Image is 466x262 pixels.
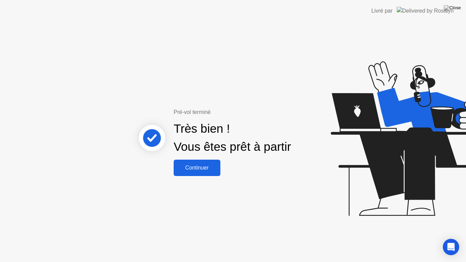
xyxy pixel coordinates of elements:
[174,160,220,176] button: Continuer
[397,7,454,15] img: Delivered by Rosalyn
[176,165,218,171] div: Continuer
[444,5,461,11] img: Close
[443,239,459,255] div: Open Intercom Messenger
[372,7,393,15] div: Livré par
[174,120,291,156] div: Très bien ! Vous êtes prêt à partir
[174,108,315,116] div: Pré-vol terminé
